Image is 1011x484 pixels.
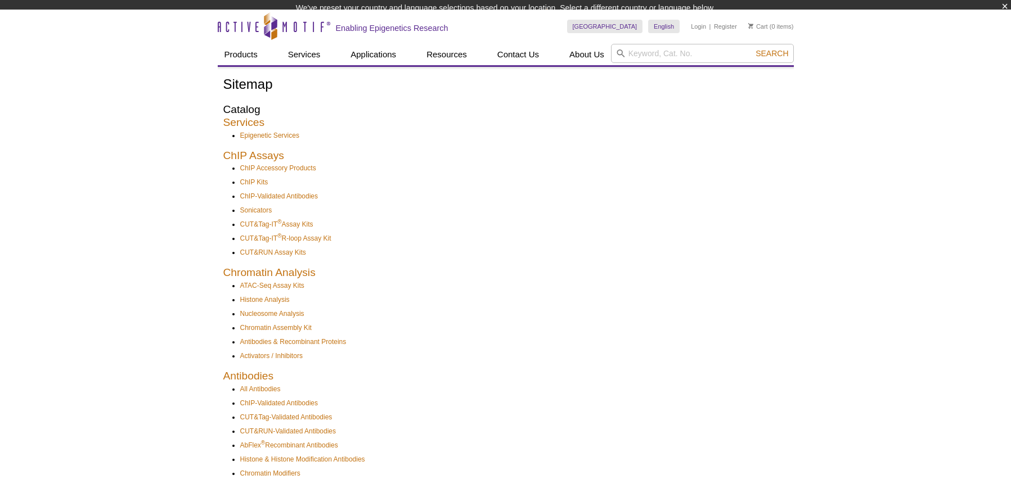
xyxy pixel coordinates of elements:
a: Cart [748,22,768,30]
a: Services [281,44,327,65]
a: CUT&Tag-IT®R-loop Assay Kit [240,233,331,243]
a: Chromatin Assembly Kit [240,323,312,333]
img: Change Here [546,8,576,35]
a: AbFlex®Recombinant Antibodies [240,440,338,450]
a: ChIP-Validated Antibodies [240,398,318,408]
a: Register [714,22,737,30]
a: Antibodies & Recombinant Proteins [240,337,347,347]
a: CUT&RUN Assay Kits [240,247,306,257]
a: Histone Analysis [240,295,290,305]
a: ChIP Assays [223,150,284,161]
a: [GEOGRAPHIC_DATA] [567,20,643,33]
a: Antibodies [223,370,274,382]
h1: Sitemap [223,77,788,93]
a: CUT&Tag-Validated Antibodies [240,412,332,422]
img: Your Cart [748,23,753,29]
a: All Antibodies [240,384,281,394]
a: Sonicators [240,205,272,215]
a: Chromatin Analysis [223,266,316,278]
a: Products [218,44,264,65]
a: ChIP Accessory Products [240,163,316,173]
a: Chromatin Modifiers [240,468,300,478]
h2: Catalog [223,105,788,115]
a: About Us [563,44,611,65]
a: English [648,20,680,33]
span: Search [756,49,788,58]
li: | [709,20,711,33]
a: Applications [344,44,403,65]
li: (0 items) [748,20,794,33]
sup: ® [277,219,281,225]
button: Search [752,48,792,58]
a: Epigenetic Services [240,130,299,141]
h2: Enabling Epigenetics Research [336,23,448,33]
a: CUT&RUN-Validated Antibodies [240,426,336,436]
a: ChIP-Validated Antibodies [240,191,318,201]
a: Nucleosome Analysis [240,309,304,319]
input: Keyword, Cat. No. [611,44,794,63]
sup: ® [261,440,265,446]
sup: ® [277,233,281,239]
a: Resources [420,44,474,65]
a: Histone & Histone Modification Antibodies [240,454,365,464]
a: ATAC-Seq Assay Kits [240,281,304,291]
a: Contact Us [491,44,546,65]
a: CUT&Tag-IT®Assay Kits [240,219,313,229]
a: Login [691,22,706,30]
a: Activators / Inhibitors [240,351,303,361]
a: ChIP Kits [240,177,268,187]
a: Services [223,116,265,128]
